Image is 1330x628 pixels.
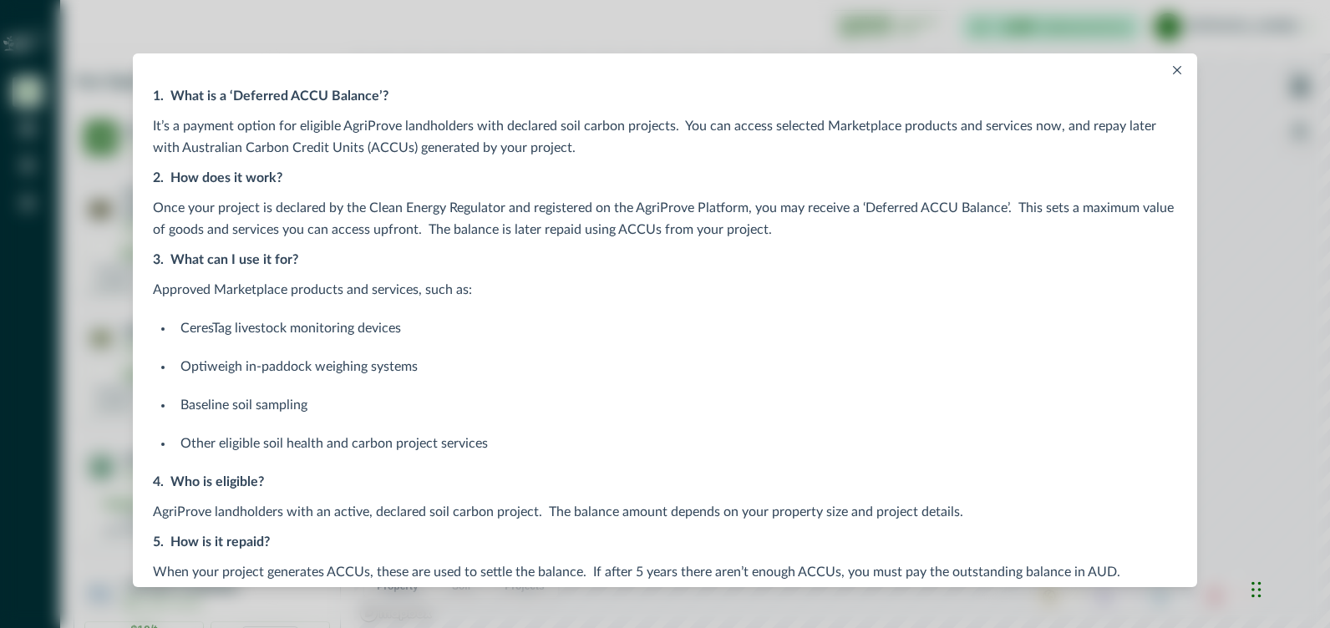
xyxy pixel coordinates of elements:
li: CeresTag livestock monitoring devices [174,317,1177,339]
div: Drag [1251,565,1261,615]
li: Baseline soil sampling [174,394,1177,416]
p: Approved Marketplace products and services, such as: [153,279,1177,301]
li: Optiweigh in-paddock weighing systems [174,356,1177,377]
strong: 4. Who is eligible? [153,475,264,489]
p: When your project generates ACCUs, these are used to settle the balance. If after 5 years there a... [153,561,1177,583]
strong: 1. What is a ‘Deferred ACCU Balance’? [153,89,388,103]
p: Once your project is declared by the Clean Energy Regulator and registered on the AgriProve Platf... [153,197,1177,241]
strong: 5. How is it repaid? [153,535,270,549]
iframe: Chat Widget [1246,548,1330,628]
p: AgriProve landholders with an active, declared soil carbon project. The balance amount depends on... [153,501,1177,523]
strong: 2. How does it work? [153,171,282,185]
button: Close [1167,60,1187,80]
li: Other eligible soil health and carbon project services [174,433,1177,454]
strong: 3. What can I use it for? [153,253,298,266]
p: It’s a payment option for eligible AgriProve landholders with declared soil carbon projects. You ... [153,115,1177,159]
